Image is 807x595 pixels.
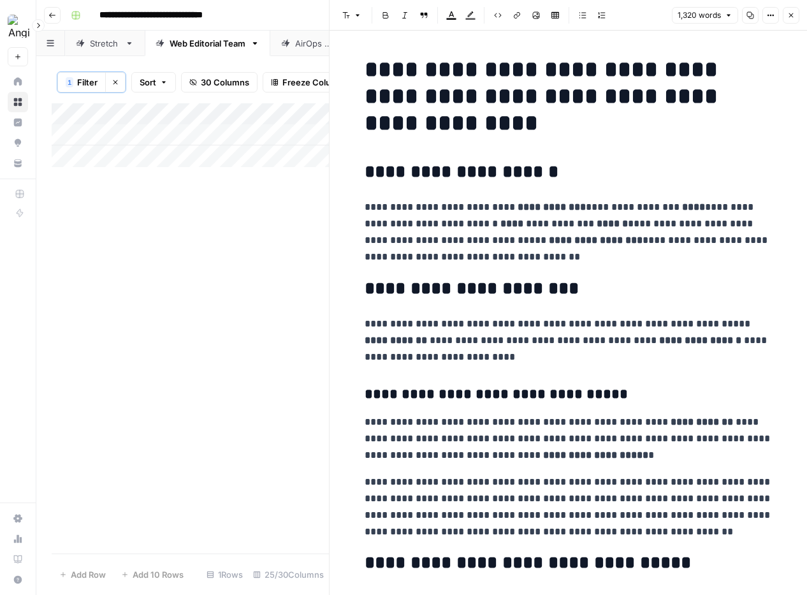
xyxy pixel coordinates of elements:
a: Usage [8,529,28,549]
div: Web Editorial Team [170,37,245,50]
a: Learning Hub [8,549,28,569]
button: Workspace: Angi [8,10,28,42]
span: Sort [140,76,156,89]
a: Web Editorial Team [145,31,270,56]
button: Add Row [52,564,113,585]
span: 1 [68,77,71,87]
a: Opportunities [8,133,28,153]
span: Add 10 Rows [133,568,184,581]
button: 1Filter [57,72,105,92]
div: 1 Rows [201,564,248,585]
span: 30 Columns [201,76,249,89]
span: Freeze Columns [282,76,348,89]
a: Your Data [8,153,28,173]
a: Settings [8,508,28,529]
a: AirOps QA [270,31,360,56]
button: Help + Support [8,569,28,590]
img: Angi Logo [8,15,31,38]
button: Add 10 Rows [113,564,191,585]
span: Filter [77,76,98,89]
button: 30 Columns [181,72,258,92]
button: Sort [131,72,176,92]
a: Stretch [65,31,145,56]
div: AirOps QA [295,37,335,50]
span: Add Row [71,568,106,581]
span: 1,320 words [678,10,721,21]
button: Freeze Columns [263,72,356,92]
div: Stretch [90,37,120,50]
a: Browse [8,92,28,112]
div: 25/30 Columns [248,564,329,585]
a: Insights [8,112,28,133]
div: 1 [66,77,73,87]
button: 1,320 words [672,7,738,24]
a: Home [8,71,28,92]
